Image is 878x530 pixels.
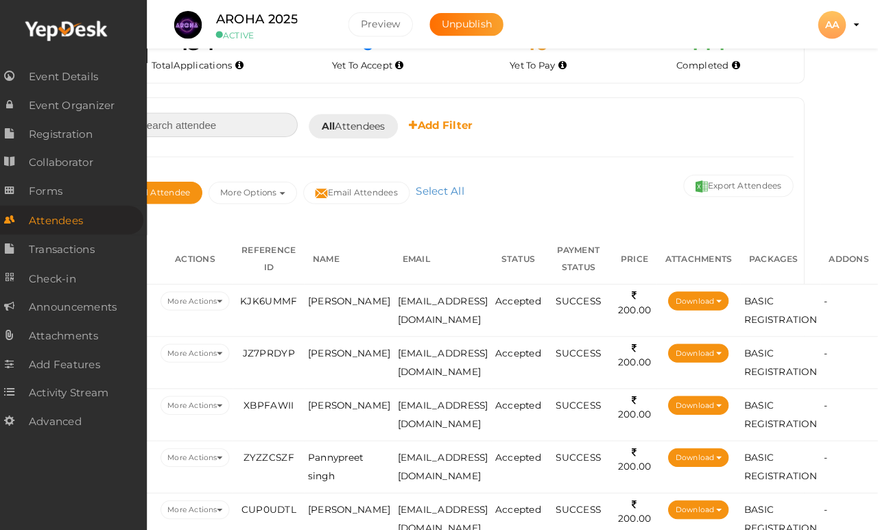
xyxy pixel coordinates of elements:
th: ATTACHMENTS [661,230,744,280]
small: ACTIVE [226,29,335,40]
button: More Actions [171,339,239,357]
span: Attachments [41,317,110,345]
span: CUP0UDTL [251,496,305,507]
span: SUCCESS [561,445,606,456]
span: Pannypreet singh [317,445,371,474]
span: 200.00 [622,286,655,311]
span: Accepted [501,445,546,456]
button: Unpublish [436,13,509,36]
span: BASIC REGISTRATION [746,394,818,423]
span: Check-in [41,261,88,289]
button: Preview [356,12,420,36]
span: BASIC REGISTRATION [746,342,818,372]
span: - [825,291,829,302]
span: Yet To Pay [515,59,560,70]
span: SUCCESS [561,291,606,302]
span: BASIC REGISTRATION [746,291,818,320]
span: [EMAIL_ADDRESS][DOMAIN_NAME] [405,394,494,423]
span: [PERSON_NAME] [317,496,399,507]
span: SUCCESS [561,496,606,507]
span: Announcements [41,289,128,317]
span: [PERSON_NAME] [317,342,399,353]
span: - [825,342,829,353]
i: Accepted by organizer and yet to make payment [563,61,571,69]
span: Applications [185,59,242,70]
i: Yet to be accepted by organizer [403,61,411,69]
button: Download [672,390,731,409]
span: 200.00 [622,337,655,363]
span: ZYZZCSZF [253,445,303,456]
span: Transactions [41,232,106,260]
i: Total number of applications [245,61,253,69]
label: AROHA 2025 [226,10,306,29]
span: 200.00 [622,440,655,466]
span: REFERENCE ID [251,241,305,268]
span: Accepted [501,342,546,353]
span: Yet To Accept [340,59,400,70]
th: PAYMENT STATUS [550,230,617,280]
span: SUCCESS [561,394,606,405]
span: Activity Stream [41,374,120,401]
span: Advanced [41,402,93,429]
button: Email Attendees [312,179,417,201]
th: PRICE [617,230,661,280]
span: JZ7PRDYP [252,342,304,353]
span: [EMAIL_ADDRESS][DOMAIN_NAME] [405,445,494,474]
button: Download [672,442,731,460]
span: Add Features [41,346,112,373]
input: Search attendee [128,111,307,135]
i: Accepted and completed payment succesfully [734,61,742,69]
span: Attendees [41,204,95,231]
span: Attendees [330,117,393,132]
span: [PERSON_NAME] [317,394,399,405]
button: Download [672,339,731,357]
span: Registration [41,119,104,146]
span: Event Details [41,62,110,90]
span: [PERSON_NAME] [317,291,399,302]
button: More Actions [171,442,239,460]
img: UG3MQEGT_small.jpeg [185,11,212,38]
span: Collaborator [41,147,105,174]
span: - [825,445,829,456]
span: BASIC REGISTRATION [746,445,818,474]
span: - [825,496,829,507]
span: KJK6UMMF [250,291,306,302]
th: ADDONS [822,230,878,280]
span: 200.00 [622,492,655,517]
button: More Options [219,179,306,201]
button: Export Attendees [687,172,795,194]
span: Completed [680,59,731,70]
button: More Actions [171,287,239,306]
th: ACTIONS [168,230,243,280]
button: Download [672,287,731,306]
button: AA [815,10,851,39]
span: Forms [41,175,75,202]
th: STATUS [497,230,549,280]
div: AA [819,11,846,38]
span: Total [163,59,241,70]
img: excel.svg [698,178,711,190]
span: BASIC REGISTRATION [746,496,818,526]
span: Accepted [501,291,546,302]
b: Add Filter [416,117,479,130]
span: [EMAIL_ADDRESS][DOMAIN_NAME] [405,291,494,320]
button: More Actions [171,493,239,511]
profile-pic: AA [819,19,846,31]
span: - [825,394,829,405]
button: More Actions [171,390,239,409]
span: XBPFAWII [253,394,302,405]
th: NAME [313,230,402,280]
button: Download [672,493,731,511]
span: Accepted [501,496,546,507]
img: mail-filled.svg [324,184,336,197]
a: Select All [420,182,474,195]
span: 200.00 [622,389,655,414]
span: Accepted [501,394,546,405]
button: Add Attendee [124,179,213,201]
b: All [330,118,343,130]
span: Event Organizer [41,91,126,118]
span: [EMAIL_ADDRESS][DOMAIN_NAME] [405,342,494,372]
span: Unpublish [448,18,497,30]
span: SUCCESS [561,342,606,353]
th: PACKAGES [743,230,822,280]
